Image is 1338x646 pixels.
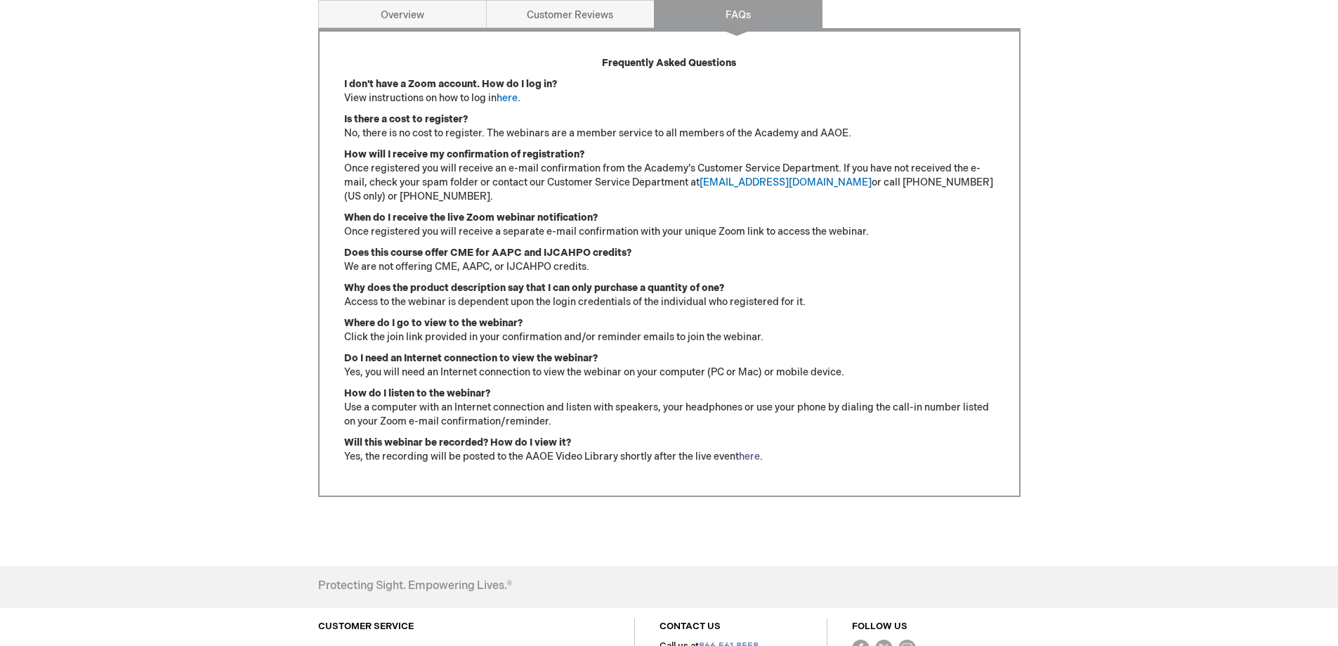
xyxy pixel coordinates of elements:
strong: Is there a cost to register? [344,113,468,125]
h4: Protecting Sight. Empowering Lives.® [318,580,512,593]
strong: I don't have a Zoom account. How do I log in? [344,78,557,90]
strong: Does this course offer CME for AAPC and IJCAHPO credits? [344,247,631,259]
strong: Where do I go to view to the webinar? [344,317,523,329]
a: CUSTOMER SERVICE [318,621,414,632]
strong: Frequently Asked Questions [602,57,736,69]
p: No, there is no cost to register. The webinars are a member service to all members of the Academy... [344,112,995,141]
a: CONTACT US [660,621,721,632]
p: We are not offering CME, AAPC, or IJCAHPO credits. [344,246,995,274]
p: Access to the webinar is dependent upon the login credentials of the individual who registered fo... [344,281,995,309]
p: Once registered you will receive an e-mail confirmation from the Academy’s Customer Service Depar... [344,148,995,204]
p: Yes, you will need an Internet connection to view the webinar on your computer (PC or Mac) or mob... [344,351,995,380]
a: here [739,451,760,463]
a: [EMAIL_ADDRESS][DOMAIN_NAME] [700,176,872,188]
strong: Why does the product description say that I can only purchase a quantity of one? [344,282,724,294]
p: Use a computer with an Internet connection and listen with speakers, your headphones or use your ... [344,387,995,429]
a: FOLLOW US [852,621,907,632]
p: Once registered you will receive a separate e-mail confirmation with your unique Zoom link to acc... [344,211,995,239]
p: View instructions on how to log in . [344,77,995,105]
strong: How will I receive my confirmation of registration? [344,148,584,160]
strong: Do I need an Internet connection to view the webinar? [344,352,598,364]
strong: Will this webinar be recorded? How do I view it? [344,437,571,448]
a: here [497,92,518,104]
p: Yes, the recording will be posted to the AAOE Video Library shortly after the live event . [344,436,995,464]
p: Click the join link provided in your confirmation and/or reminder emails to join the webinar. [344,316,995,344]
strong: When do I receive the live Zoom webinar notification? [344,212,598,224]
strong: How do I listen to the webinar? [344,387,490,399]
